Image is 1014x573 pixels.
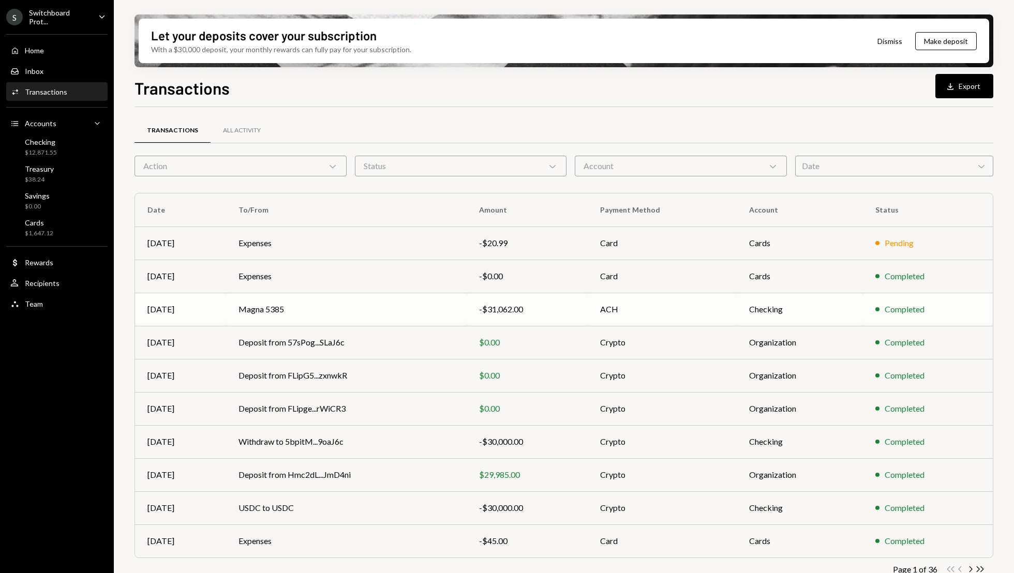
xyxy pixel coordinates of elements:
div: Home [25,46,44,55]
div: Completed [885,303,924,315]
div: Rewards [25,258,53,267]
td: Deposit from 57sPog...SLaJ6c [226,326,467,359]
td: Crypto [588,326,737,359]
div: Completed [885,535,924,547]
td: Checking [737,293,863,326]
div: [DATE] [147,369,214,382]
div: Account [575,156,787,176]
td: Organization [737,326,863,359]
h1: Transactions [135,78,230,98]
td: Cards [737,227,863,260]
button: Make deposit [915,32,977,50]
td: Organization [737,359,863,392]
div: [DATE] [147,303,214,315]
div: Treasury [25,164,54,173]
td: Cards [737,524,863,557]
div: [DATE] [147,402,214,415]
div: With a $30,000 deposit, your monthly rewards can fully pay for your subscription. [151,44,411,55]
div: $38.24 [25,175,54,184]
td: Card [588,524,737,557]
div: -$20.99 [479,237,575,249]
td: Withdraw to 5bpitM...9oaJ6c [226,425,467,458]
div: Date [795,156,993,176]
td: Deposit from FLipG5...zxnwkR [226,359,467,392]
div: Status [355,156,567,176]
th: To/From [226,193,467,227]
a: Transactions [6,82,108,101]
div: $1,647.12 [25,229,53,238]
div: [DATE] [147,336,214,349]
a: Checking$12,871.55 [6,134,108,159]
div: Cards [25,218,53,227]
td: Crypto [588,392,737,425]
div: -$30,000.00 [479,502,575,514]
td: Crypto [588,359,737,392]
td: Cards [737,260,863,293]
th: Date [135,193,226,227]
div: [DATE] [147,435,214,448]
th: Status [863,193,993,227]
div: Action [135,156,347,176]
div: Transactions [25,87,67,96]
a: Accounts [6,114,108,132]
a: All Activity [211,117,273,144]
div: All Activity [223,126,261,135]
a: Team [6,294,108,313]
div: -$0.00 [479,270,575,282]
div: Switchboard Prot... [29,8,90,26]
div: Team [25,299,43,308]
td: Checking [737,425,863,458]
a: Treasury$38.24 [6,161,108,186]
td: USDC to USDC [226,491,467,524]
a: Rewards [6,253,108,272]
div: Completed [885,270,924,282]
a: Inbox [6,62,108,80]
a: Transactions [135,117,211,144]
th: Payment Method [588,193,737,227]
a: Home [6,41,108,59]
div: -$30,000.00 [479,435,575,448]
td: Crypto [588,425,737,458]
div: $0.00 [479,369,575,382]
td: Expenses [226,227,467,260]
div: $0.00 [479,336,575,349]
div: [DATE] [147,237,214,249]
a: Recipients [6,274,108,292]
td: Organization [737,392,863,425]
div: S [6,9,23,25]
div: Let your deposits cover your subscription [151,27,377,44]
div: Completed [885,435,924,448]
div: $0.00 [25,202,50,211]
div: Inbox [25,67,43,76]
div: [DATE] [147,535,214,547]
td: Crypto [588,458,737,491]
td: ACH [588,293,737,326]
div: Recipients [25,279,59,288]
div: Savings [25,191,50,200]
td: Magna 5385 [226,293,467,326]
div: [DATE] [147,270,214,282]
div: Pending [885,237,914,249]
td: Deposit from Hmc2dL...JmD4ni [226,458,467,491]
div: -$45.00 [479,535,575,547]
div: Completed [885,369,924,382]
td: Deposit from FLipge...rWiCR3 [226,392,467,425]
td: Crypto [588,491,737,524]
a: Savings$0.00 [6,188,108,213]
div: [DATE] [147,502,214,514]
div: Accounts [25,119,56,128]
td: Expenses [226,524,467,557]
button: Export [935,74,993,98]
th: Amount [467,193,588,227]
td: Expenses [226,260,467,293]
div: Completed [885,469,924,481]
button: Dismiss [864,29,915,53]
div: Completed [885,336,924,349]
div: Checking [25,138,57,146]
td: Checking [737,491,863,524]
td: Organization [737,458,863,491]
div: [DATE] [147,469,214,481]
div: $12,871.55 [25,148,57,157]
td: Card [588,227,737,260]
div: $29,985.00 [479,469,575,481]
